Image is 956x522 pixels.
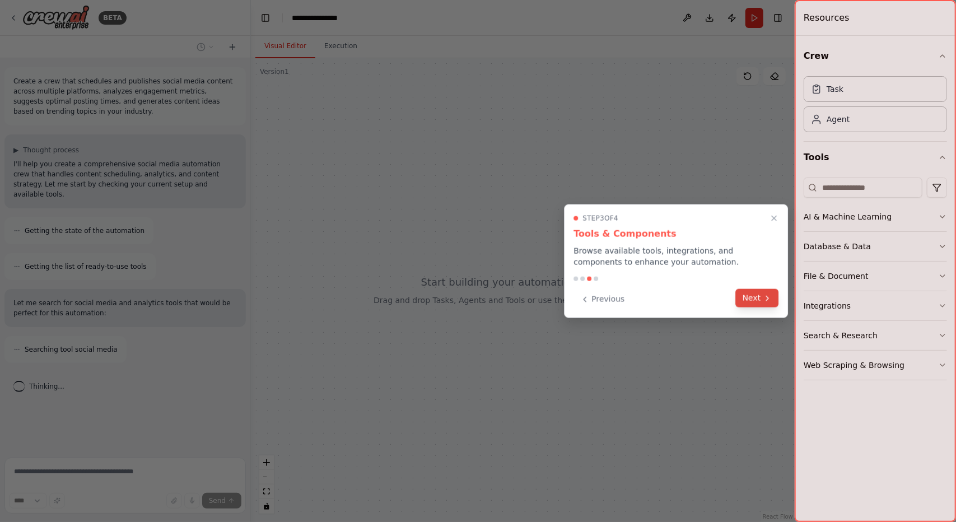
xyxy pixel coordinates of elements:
[573,227,778,241] h3: Tools & Components
[767,212,781,225] button: Close walkthrough
[573,290,631,309] button: Previous
[573,245,778,268] p: Browse available tools, integrations, and components to enhance your automation.
[258,10,273,26] button: Hide left sidebar
[736,289,779,307] button: Next
[582,214,618,223] span: Step 3 of 4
